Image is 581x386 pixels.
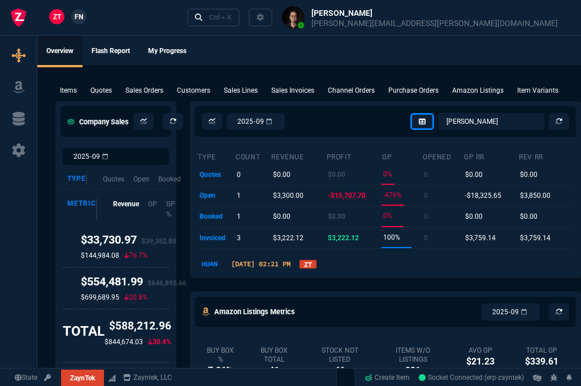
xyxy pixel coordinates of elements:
div: 7.36% [205,364,236,378]
th: GP [381,148,422,164]
p: $0.00 [465,209,483,224]
div: Stock Not Listed [312,346,368,364]
p: 1 [237,188,241,203]
p: Quotes [90,85,112,96]
p: Customers [177,85,210,96]
div: 46 [312,364,368,378]
td: open [197,185,235,206]
p: Amazon Listings [452,85,504,96]
div: Type [67,174,87,184]
p: $0.00 [328,209,345,224]
span: $39,352.80 [141,237,176,245]
a: ZT [300,260,316,268]
p: $3,222.12 [328,230,359,246]
th: revenue [271,148,326,164]
p: 0% [383,208,392,224]
h4: $554,481.99 [81,275,187,293]
div: 41 [251,364,297,378]
a: Flash Report [83,36,139,67]
td: invoiced [197,227,235,248]
p: Item Variants [517,85,558,96]
p: $0.00 [465,167,483,183]
h3: TOTAL [63,323,105,340]
p: $699,689.95 [81,293,119,302]
p: 3 [237,230,241,246]
p: -$18,325.65 [465,188,501,203]
p: GP % [166,199,175,219]
p: $3,300.00 [273,188,303,203]
p: 0 [424,167,428,183]
h5: Amazon Listings Metrics [214,306,295,317]
a: API TOKEN [41,372,54,383]
p: $0.00 [520,209,537,224]
p: 0 [237,167,241,183]
p: Revenue [113,199,139,209]
p: $3,850.00 [520,188,550,203]
td: quotes [197,164,235,185]
p: 0 [424,188,428,203]
div: Items w/o Listings [383,346,443,364]
p: $0.00 [520,167,537,183]
p: Sales Invoices [271,85,314,96]
p: -$15,707.70 [328,188,366,203]
th: type [197,148,235,164]
p: $844,674.03 [105,337,143,347]
p: $3,222.12 [273,230,303,246]
a: Global State [11,372,41,383]
a: Create Item [360,369,414,386]
a: Overview [37,36,83,67]
div: $339.61 [517,355,566,368]
span: ZT [53,12,61,22]
p: 100% [383,229,400,245]
div: Buy Box Total [251,346,297,364]
th: Profit [326,148,382,164]
div: Ctrl + K [209,13,232,22]
p: Booked [158,174,181,184]
p: Purchase Orders [388,85,439,96]
p: 1 [237,209,241,224]
p: $3,759.14 [520,230,550,246]
th: GP RR [463,148,518,164]
p: Sales Lines [224,85,258,96]
p: $588,212.96 [105,318,171,335]
span: Socket Connected (erp-zayntek) [419,374,524,381]
div: Total GP [517,346,566,355]
p: 0 [424,209,428,224]
p: $0.00 [328,167,345,183]
p: Open [133,174,149,184]
p: 20.8% [124,293,148,302]
a: AXRZl1mUCILub4BoAAEB [419,372,524,383]
span: FN [75,12,83,22]
th: Rev RR [518,148,573,164]
h5: Company Sales [67,116,129,127]
p: 30.4% [148,337,171,347]
p: $3,759.14 [465,230,496,246]
div: $21.23 [458,355,503,368]
p: $0.00 [273,167,290,183]
p: GP [148,199,157,209]
p: Items [60,85,77,96]
p: -476% [383,187,402,203]
p: 76.7% [124,251,148,260]
div: Buy Box % [205,346,236,364]
p: Channel Orders [328,85,375,96]
p: Quotes [103,174,124,184]
td: booked [197,206,235,227]
th: count [235,148,271,164]
a: msbcCompanyName [120,372,175,383]
p: 0 [424,230,428,246]
div: Metric [67,199,97,219]
p: $0.00 [273,209,290,224]
p: 0% [383,166,392,182]
span: $646,895.66 [148,279,187,287]
p: $144,984.08 [81,251,119,260]
th: opened [422,148,463,164]
div: 291 [383,364,443,378]
p: [DATE] 02:21 PM [227,259,295,269]
div: Avg GP [458,346,503,355]
h4: $33,730.97 [81,233,176,251]
p: Sales Orders [125,85,163,96]
a: My Progress [139,36,196,67]
p: HUAN [197,259,222,269]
